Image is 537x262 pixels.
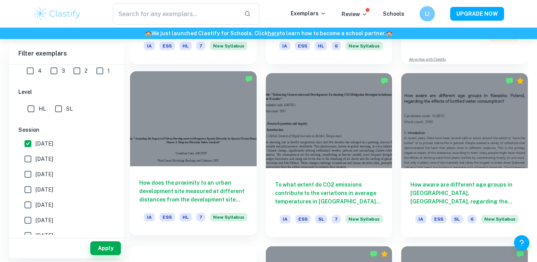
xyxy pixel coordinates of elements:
button: Help and Feedback [514,235,529,251]
button: UPGRADE NOW [450,7,504,21]
span: [DATE] [36,216,53,224]
span: 7 [196,42,205,50]
h6: LI [423,10,432,18]
span: ESS [159,213,175,221]
span: [DATE] [36,155,53,163]
span: IA [144,42,155,50]
button: Apply [90,241,121,255]
span: New Syllabus [481,215,519,223]
span: 6 [332,42,341,50]
span: ESS [295,215,311,223]
span: HL [179,213,192,221]
a: Advertise with Clastify [409,57,446,62]
span: SL [315,215,327,223]
h6: We just launched Clastify for Schools. Click to learn how to become a school partner. [2,29,535,38]
a: Schools [383,11,404,17]
div: Premium [516,77,524,85]
button: LI [420,6,435,21]
p: Exemplars [291,9,326,18]
img: Clastify logo [33,6,81,21]
span: [DATE] [36,139,53,148]
span: New Syllabus [345,42,383,50]
p: Review [342,10,368,18]
div: Starting from the May 2026 session, the ESS IA requirements have changed. We created this exempla... [210,42,247,55]
span: HL [39,105,46,113]
span: 6 [467,215,477,223]
span: HL [179,42,192,50]
span: ESS [159,42,175,50]
div: Starting from the May 2026 session, the ESS IA requirements have changed. We created this exempla... [345,215,383,228]
span: [DATE] [36,185,53,194]
span: 3 [62,67,65,75]
h6: How aware are different age groups in [GEOGRAPHIC_DATA], [GEOGRAPHIC_DATA], regarding the effects... [410,180,519,206]
span: SL [451,215,463,223]
a: How aware are different age groups in [GEOGRAPHIC_DATA], [GEOGRAPHIC_DATA], regarding the effects... [401,73,528,237]
div: Starting from the May 2026 session, the ESS IA requirements have changed. We created this exempla... [345,42,383,55]
span: ESS [431,215,446,223]
img: Marked [370,250,378,258]
a: here [268,30,280,36]
span: SL [66,105,73,113]
span: [DATE] [36,231,53,240]
h6: Level [18,88,115,96]
span: [DATE] [36,201,53,209]
a: To what extent do CO2 emissions contribute to the variations in average temperatures in [GEOGRAPH... [266,73,392,237]
span: IA [280,215,291,223]
span: New Syllabus [210,42,247,50]
span: 7 [332,215,341,223]
span: ESS [295,42,310,50]
img: Marked [381,77,388,85]
img: Marked [245,75,253,83]
a: How does the proximity to an urban development site measured at different distances from the deve... [130,73,257,237]
span: HL [315,42,327,50]
div: Starting from the May 2026 session, the ESS IA requirements have changed. We created this exempla... [210,213,247,226]
h6: To what extent do CO2 emissions contribute to the variations in average temperatures in [GEOGRAPH... [275,180,383,206]
input: Search for any exemplars... [113,3,238,25]
span: IA [279,42,290,50]
img: Marked [516,250,524,258]
span: IA [415,215,426,223]
span: 🏫 [386,30,392,36]
span: 2 [85,67,88,75]
h6: How does the proximity to an urban development site measured at different distances from the deve... [139,178,247,204]
span: New Syllabus [345,215,383,223]
span: New Syllabus [210,213,247,221]
span: 🏫 [145,30,151,36]
span: IA [144,213,155,221]
h6: Filter exemplars [9,43,124,64]
span: [DATE] [36,170,53,178]
img: Marked [506,77,513,85]
span: 1 [107,67,110,75]
div: Starting from the May 2026 session, the ESS IA requirements have changed. We created this exempla... [481,215,519,228]
span: 4 [38,67,42,75]
span: 7 [196,213,205,221]
h6: Session [18,126,115,134]
div: Premium [381,250,388,258]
